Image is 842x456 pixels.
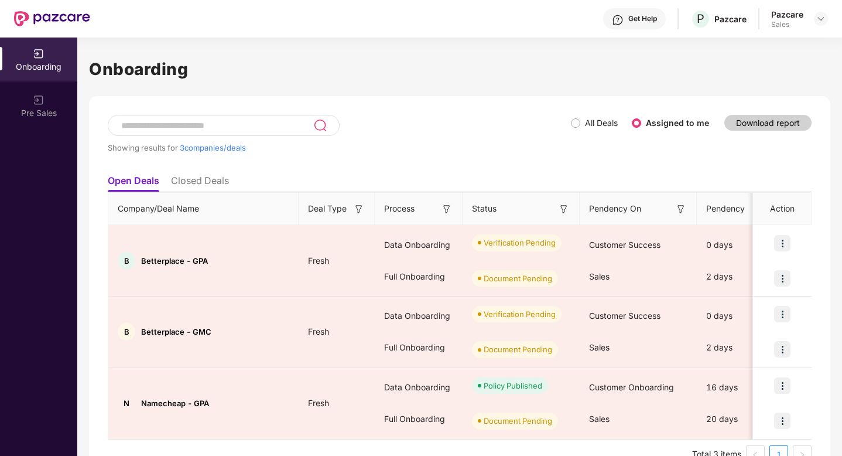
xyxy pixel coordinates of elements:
div: Pazcare [771,9,803,20]
span: Process [384,202,415,215]
img: New Pazcare Logo [14,11,90,26]
img: svg+xml;base64,PHN2ZyB3aWR0aD0iMTYiIGhlaWdodD0iMTYiIHZpZXdCb3g9IjAgMCAxNiAxNiIgZmlsbD0ibm9uZSIgeG... [558,203,570,215]
div: 0 days [697,229,785,261]
span: Fresh [299,398,338,408]
th: Action [753,193,812,225]
span: Sales [589,414,610,424]
span: Sales [589,342,610,352]
span: Sales [589,271,610,281]
div: N [118,394,135,412]
div: 20 days [697,403,785,435]
div: Policy Published [484,380,542,392]
div: Document Pending [484,415,552,427]
img: svg+xml;base64,PHN2ZyB3aWR0aD0iMTYiIGhlaWdodD0iMTYiIHZpZXdCb3g9IjAgMCAxNiAxNiIgZmlsbD0ibm9uZSIgeG... [675,203,687,215]
img: svg+xml;base64,PHN2ZyB3aWR0aD0iMjAiIGhlaWdodD0iMjAiIHZpZXdCb3g9IjAgMCAyMCAyMCIgZmlsbD0ibm9uZSIgeG... [33,94,45,106]
span: 3 companies/deals [180,143,246,152]
button: Download report [724,115,812,131]
img: icon [774,270,790,287]
h1: Onboarding [89,56,830,82]
div: Pazcare [714,13,747,25]
img: svg+xml;base64,PHN2ZyB3aWR0aD0iMTYiIGhlaWdodD0iMTYiIHZpZXdCb3g9IjAgMCAxNiAxNiIgZmlsbD0ibm9uZSIgeG... [441,203,453,215]
img: icon [774,377,790,394]
div: 16 days [697,372,785,403]
div: B [118,252,135,270]
li: Closed Deals [171,175,229,192]
span: Fresh [299,326,338,336]
div: Document Pending [484,273,552,284]
th: Pendency [697,193,785,225]
span: Deal Type [308,202,347,215]
span: Betterplace - GPA [141,256,208,266]
img: icon [774,306,790,322]
span: Pendency [706,202,766,215]
span: Customer Success [589,311,660,321]
div: 0 days [697,300,785,332]
label: Assigned to me [646,118,709,128]
div: Data Onboarding [375,300,463,332]
span: Fresh [299,256,338,266]
span: Status [472,202,497,215]
th: Company/Deal Name [108,193,299,225]
label: All Deals [585,118,618,128]
span: P [697,12,704,26]
div: Sales [771,20,803,29]
div: Document Pending [484,343,552,355]
div: Full Onboarding [375,261,463,292]
img: svg+xml;base64,PHN2ZyBpZD0iSGVscC0zMngzMiIgeG1sbnM9Imh0dHA6Ly93d3cudzMub3JnLzIwMDAvc3ZnIiB3aWR0aD... [612,14,624,26]
div: 2 days [697,261,785,292]
span: Betterplace - GMC [141,327,211,336]
div: 2 days [697,332,785,363]
div: Data Onboarding [375,229,463,261]
li: Open Deals [108,175,159,192]
div: Full Onboarding [375,332,463,363]
img: svg+xml;base64,PHN2ZyBpZD0iRHJvcGRvd24tMzJ4MzIiIHhtbG5zPSJodHRwOi8vd3d3LnczLm9yZy8yMDAwL3N2ZyIgd2... [816,14,826,23]
div: Verification Pending [484,308,556,320]
div: Verification Pending [484,237,556,249]
span: Namecheap - GPA [141,399,209,408]
img: svg+xml;base64,PHN2ZyB3aWR0aD0iMjQiIGhlaWdodD0iMjUiIHZpZXdCb3g9IjAgMCAyNCAyNSIgZmlsbD0ibm9uZSIgeG... [313,118,327,132]
div: B [118,323,135,341]
div: Data Onboarding [375,372,463,403]
div: Showing results for [108,143,571,152]
span: Customer Onboarding [589,382,674,392]
img: icon [774,413,790,429]
div: Full Onboarding [375,403,463,435]
span: Customer Success [589,240,660,250]
img: icon [774,341,790,358]
span: Pendency On [589,202,641,215]
img: svg+xml;base64,PHN2ZyB3aWR0aD0iMTYiIGhlaWdodD0iMTYiIHZpZXdCb3g9IjAgMCAxNiAxNiIgZmlsbD0ibm9uZSIgeG... [353,203,365,215]
img: svg+xml;base64,PHN2ZyB3aWR0aD0iMjAiIGhlaWdodD0iMjAiIHZpZXdCb3g9IjAgMCAyMCAyMCIgZmlsbD0ibm9uZSIgeG... [33,48,45,60]
div: Get Help [628,14,657,23]
img: icon [774,235,790,251]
